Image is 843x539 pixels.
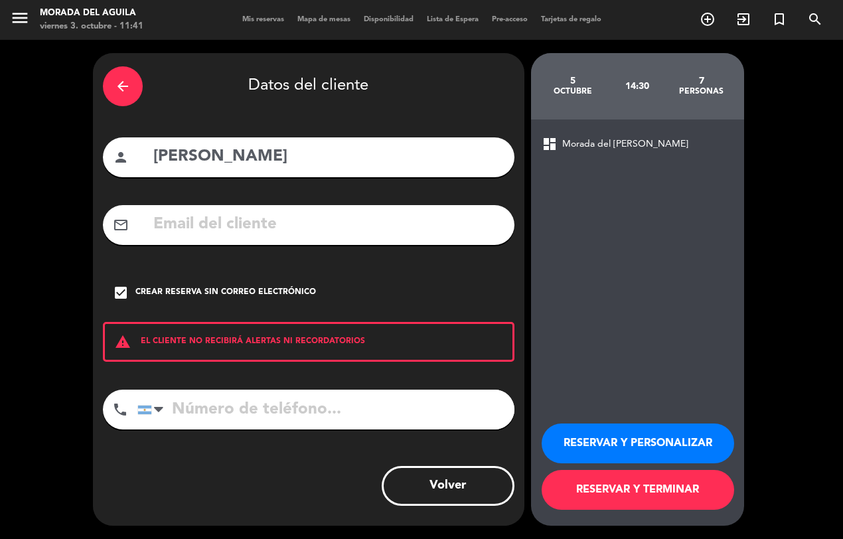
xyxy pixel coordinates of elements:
button: RESERVAR Y PERSONALIZAR [542,424,734,463]
i: mail_outline [113,217,129,233]
i: search [807,11,823,27]
input: Email del cliente [152,211,504,238]
span: Mapa de mesas [291,16,357,23]
i: person [113,149,129,165]
div: EL CLIENTE NO RECIBIRÁ ALERTAS NI RECORDATORIOS [103,322,514,362]
div: 5 [541,76,605,86]
div: octubre [541,86,605,97]
div: personas [669,86,733,97]
div: Crear reserva sin correo electrónico [135,286,316,299]
span: Mis reservas [236,16,291,23]
i: add_circle_outline [700,11,716,27]
i: menu [10,8,30,28]
div: 7 [669,76,733,86]
div: Datos del cliente [103,63,514,110]
div: viernes 3. octubre - 11:41 [40,20,143,33]
input: Nombre del cliente [152,143,504,171]
span: Tarjetas de regalo [534,16,608,23]
button: RESERVAR Y TERMINAR [542,470,734,510]
i: warning [105,334,141,350]
i: arrow_back [115,78,131,94]
div: Morada del Aguila [40,7,143,20]
span: Disponibilidad [357,16,420,23]
i: check_box [113,285,129,301]
span: Pre-acceso [485,16,534,23]
span: dashboard [542,136,558,152]
span: Lista de Espera [420,16,485,23]
button: menu [10,8,30,33]
div: 14:30 [605,63,669,110]
i: exit_to_app [735,11,751,27]
div: Argentina: +54 [138,390,169,429]
i: turned_in_not [771,11,787,27]
button: Volver [382,466,514,506]
span: Morada del [PERSON_NAME] [562,137,688,152]
i: phone [112,402,128,418]
input: Número de teléfono... [137,390,514,429]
